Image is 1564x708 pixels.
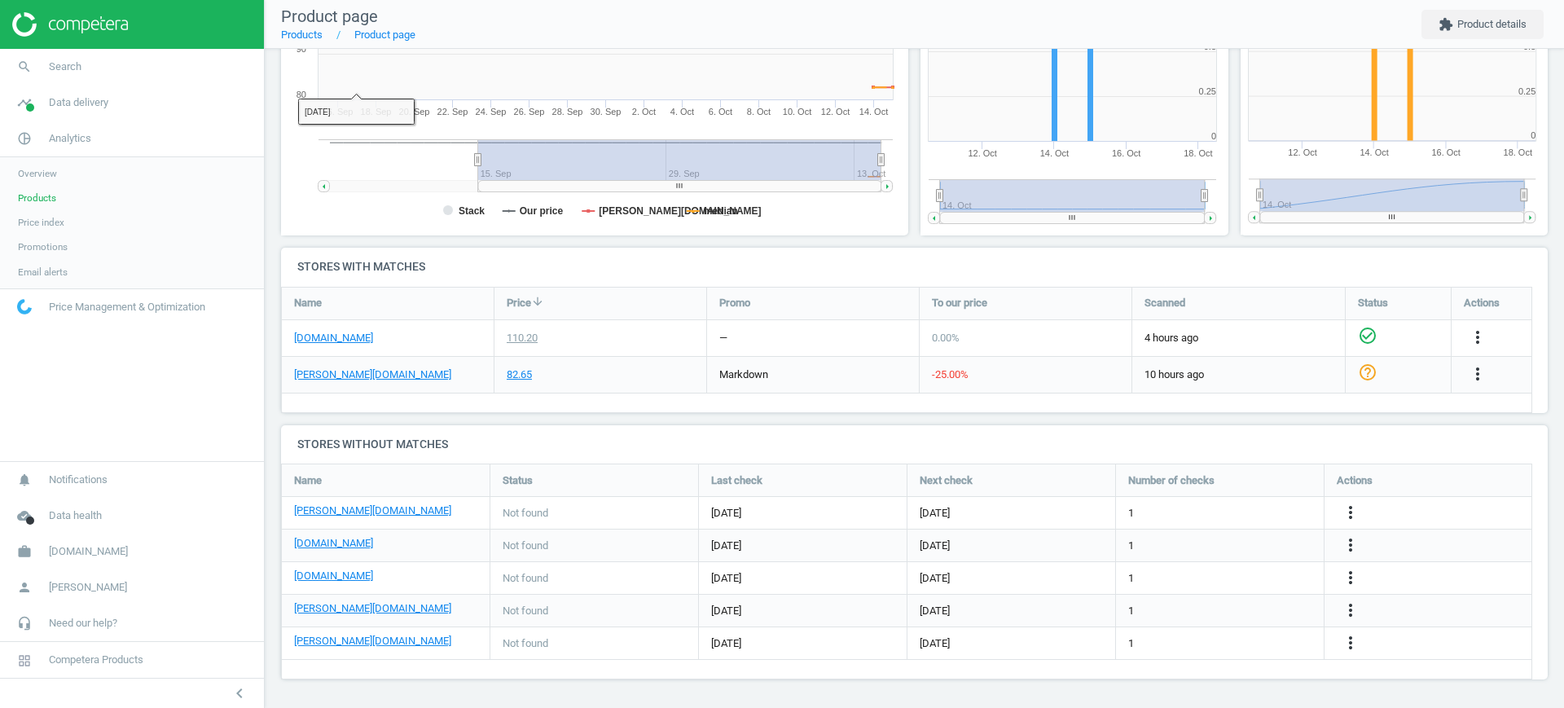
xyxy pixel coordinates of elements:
span: [DATE] [920,571,950,586]
i: more_vert [1341,568,1360,587]
button: more_vert [1341,568,1360,589]
span: Status [1358,296,1388,310]
span: 10 hours ago [1144,367,1333,382]
i: more_vert [1341,535,1360,555]
i: headset_mic [9,608,40,639]
h4: Stores without matches [281,425,1548,464]
span: Price index [18,216,64,229]
span: Actions [1464,296,1500,310]
i: arrow_downward [531,295,544,308]
tspan: 20. Sep [399,107,430,117]
span: markdown [719,368,768,380]
span: -25.00 % [932,368,969,380]
span: Email alerts [18,266,68,279]
tspan: 18. Oct [1504,148,1532,158]
span: Not found [503,506,548,521]
button: more_vert [1468,364,1487,385]
span: [DATE] [711,604,894,618]
span: Data health [49,508,102,523]
tspan: 16. Sep [323,107,354,117]
span: Not found [503,636,548,651]
span: Search [49,59,81,74]
tspan: 14. Oct [859,107,888,117]
tspan: 16. Oct [1431,148,1460,158]
i: cloud_done [9,500,40,531]
tspan: 13. Oct [857,169,885,178]
span: Price Management & Optimization [49,300,205,314]
span: [DOMAIN_NAME] [49,544,128,559]
span: [DATE] [920,636,950,651]
a: Products [281,29,323,41]
text: 0.25 [1518,86,1535,96]
span: [DATE] [711,636,894,651]
i: chevron_left [230,684,249,703]
text: 0 [1531,131,1535,141]
span: Competera Products [49,653,143,667]
span: Analytics [49,131,91,146]
a: [DOMAIN_NAME] [294,536,373,551]
button: extensionProduct details [1421,10,1544,39]
span: 1 [1128,636,1134,651]
button: more_vert [1341,535,1360,556]
span: Scanned [1144,296,1185,310]
img: wGWNvw8QSZomAAAAABJRU5ErkJggg== [17,299,32,314]
span: [PERSON_NAME] [49,580,127,595]
span: Actions [1337,473,1373,488]
tspan: 2. Oct [632,107,656,117]
span: Promotions [18,240,68,253]
span: Need our help? [49,616,117,631]
span: [DATE] [711,506,894,521]
i: more_vert [1341,633,1360,653]
span: Number of checks [1128,473,1215,488]
span: Data delivery [49,95,108,110]
span: Next check [920,473,973,488]
button: chevron_left [219,683,260,704]
a: [PERSON_NAME][DOMAIN_NAME] [294,601,451,616]
button: more_vert [1341,600,1360,622]
a: Product page [354,29,415,41]
tspan: 24. Sep [476,107,507,117]
tspan: 8. Oct [747,107,771,117]
span: 1 [1128,604,1134,618]
text: 80 [297,90,306,99]
span: [DATE] [711,539,894,553]
span: Not found [503,571,548,586]
div: 110.20 [507,331,538,345]
span: [DATE] [711,571,894,586]
span: Products [18,191,56,204]
span: [DATE] [920,506,950,521]
i: more_vert [1341,600,1360,620]
tspan: 12. Oct [968,148,996,158]
tspan: 18. Oct [1184,148,1212,158]
span: 4 hours ago [1144,331,1333,345]
i: help_outline [1358,363,1377,382]
span: Notifications [49,473,108,487]
span: [DATE] [920,604,950,618]
span: Not found [503,539,548,553]
tspan: 10. Oct [783,107,811,117]
i: more_vert [1468,364,1487,384]
tspan: 30. Sep [591,107,622,117]
img: ajHJNr6hYgQAAAAASUVORK5CYII= [12,12,128,37]
i: work [9,536,40,567]
span: 1 [1128,571,1134,586]
i: person [9,572,40,603]
i: timeline [9,87,40,118]
i: notifications [9,464,40,495]
i: pie_chart_outlined [9,123,40,154]
tspan: 12. Oct [821,107,850,117]
span: Last check [711,473,762,488]
div: 82.65 [507,367,532,382]
span: Promo [719,296,750,310]
a: [PERSON_NAME][DOMAIN_NAME] [294,504,451,518]
tspan: 22. Sep [437,107,468,117]
i: check_circle_outline [1358,326,1377,345]
tspan: 6. Oct [709,107,732,117]
text: 90 [297,44,306,54]
tspan: 12. Oct [1288,148,1316,158]
tspan: 14. Oct [1360,148,1388,158]
tspan: 28. Sep [552,107,583,117]
i: more_vert [1341,503,1360,522]
tspan: 16. Oct [1112,148,1140,158]
span: Status [503,473,533,488]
